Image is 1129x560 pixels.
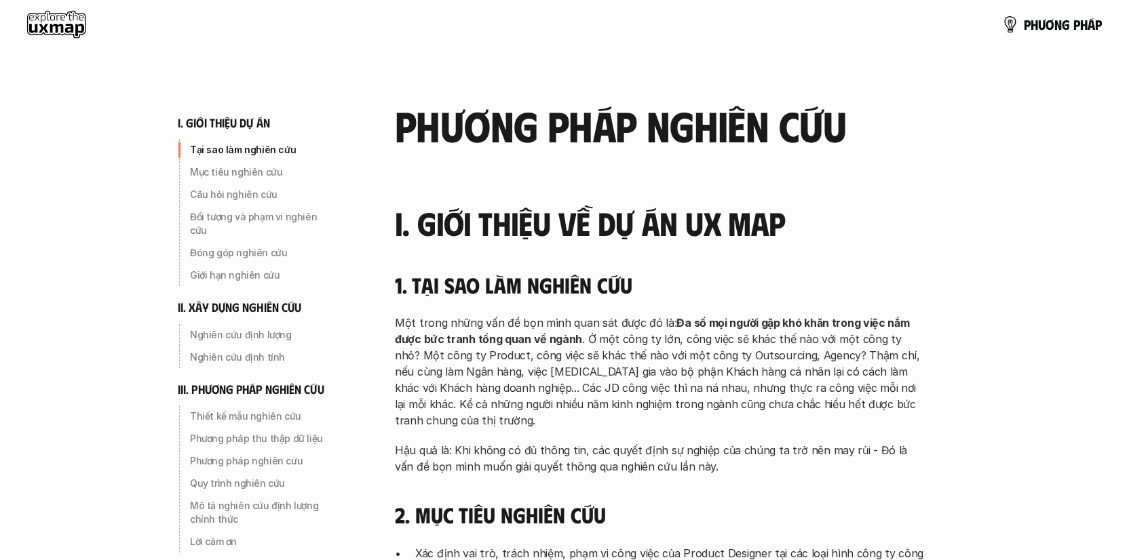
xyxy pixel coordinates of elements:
a: Nghiên cứu định lượng [178,324,341,346]
p: Hậu quả là: Khi không có đủ thông tin, các quyết định sự nghiệp của chúng ta trở nên may rủi - Đó... [395,442,924,475]
span: á [1088,17,1095,32]
span: h [1080,17,1088,32]
a: Lời cảm ơn [178,531,341,553]
a: Phương pháp thu thập dữ liệu [178,428,341,449]
p: Phương pháp thu thập dữ liệu [190,432,335,445]
h4: 2. Mục tiêu nghiên cứu [395,502,924,527]
a: Phương pháp nghiên cứu [178,450,341,472]
span: h [1031,17,1038,32]
a: Câu hỏi nghiên cứu [178,184,341,205]
p: Nghiên cứu định tính [190,351,335,364]
p: Đóng góp nghiên cứu [190,246,335,260]
span: p [1073,17,1080,32]
p: Lời cảm ơn [190,535,335,548]
span: p [1095,17,1102,32]
p: Quy trình nghiên cứu [190,477,335,490]
a: Quy trình nghiên cứu [178,473,341,494]
a: Đóng góp nghiên cứu [178,242,341,264]
span: p [1024,17,1031,32]
p: Giới hạn nghiên cứu [190,268,335,282]
p: Câu hỏi nghiên cứu [190,188,335,201]
a: Tại sao làm nghiên cứu [178,139,341,161]
a: phươngpháp [1002,11,1102,38]
a: Nghiên cứu định tính [178,346,341,368]
h6: i. giới thiệu dự án [178,115,270,131]
span: ơ [1046,17,1054,32]
p: Đối tượng và phạm vi nghiên cứu [190,210,335,237]
a: Đối tượng và phạm vi nghiên cứu [178,206,341,241]
a: Mục tiêu nghiên cứu [178,161,341,183]
p: Mục tiêu nghiên cứu [190,165,335,179]
a: Giới hạn nghiên cứu [178,264,341,286]
span: n [1054,17,1062,32]
a: Mô tả nghiên cứu định lượng chính thức [178,495,341,530]
h2: phương pháp nghiên cứu [395,102,924,148]
h3: I. Giới thiệu về dự án UX Map [395,205,924,241]
p: Thiết kế mẫu nghiên cứu [190,409,335,423]
p: Một trong những vấn đề bọn mình quan sát được đó là: . Ở một công ty lớn, công việc sẽ khác thế n... [395,315,924,428]
p: Phương pháp nghiên cứu [190,454,335,468]
a: Thiết kế mẫu nghiên cứu [178,405,341,427]
h6: ii. xây dựng nghiên cứu [178,300,301,315]
span: g [1062,17,1070,32]
h6: iii. phương pháp nghiên cứu [178,382,324,397]
p: Nghiên cứu định lượng [190,328,335,342]
h4: 1. Tại sao làm nghiên cứu [395,272,924,298]
p: Mô tả nghiên cứu định lượng chính thức [190,499,335,526]
p: Tại sao làm nghiên cứu [190,143,335,157]
span: ư [1038,17,1046,32]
